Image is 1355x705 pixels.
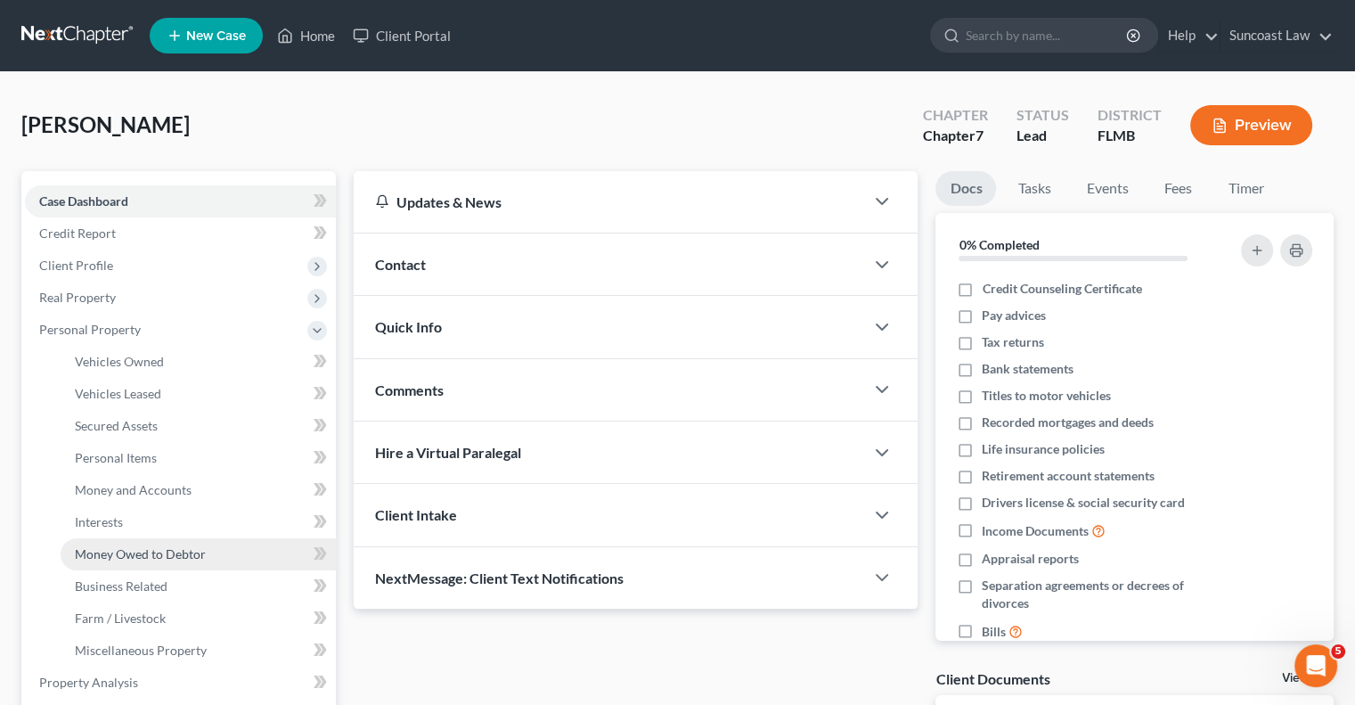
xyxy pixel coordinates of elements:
span: NextMessage: Client Text Notifications [375,570,624,586]
span: New Case [186,29,246,43]
div: no i am asking how both certificates get filed into pacer through next chapter if they are under ... [78,180,328,250]
a: Secured Assets [61,410,336,442]
div: James says… [14,63,342,168]
a: Events [1072,171,1142,206]
button: Send a message… [306,562,334,590]
a: Case Dashboard [25,185,336,217]
a: Vehicles Leased [61,378,336,410]
a: Tasks [1003,171,1065,206]
a: Money and Accounts [61,474,336,506]
span: Vehicles Leased [75,386,161,401]
div: Hi [PERSON_NAME]! Normally, with our system, we will automatically combine the PDFs for you on th... [14,275,292,636]
div: no i am asking how both certificates get filed into pacer through next chapter if they are under ... [64,169,342,260]
span: Quick Info [375,318,442,335]
div: District [1098,105,1162,126]
a: Credit Report [25,217,336,250]
span: Contact [375,256,426,273]
button: Home [279,7,313,41]
span: Bank statements [982,360,1073,378]
a: Client Portal [344,20,460,52]
a: Farm / Livestock [61,603,336,635]
a: Interests [61,506,336,538]
div: James says… [14,275,342,651]
span: Life insurance policies [982,440,1105,458]
div: Hi [PERSON_NAME]! I want to make sure I am following you. Are you asking how you would upload thi... [29,74,278,143]
span: Recorded mortgages and deeds [982,414,1154,431]
div: Lead [1016,126,1069,146]
div: Shelley says… [14,169,342,275]
span: Appraisal reports [982,550,1079,568]
span: Credit Report [39,225,116,241]
span: Separation agreements or decrees of divorces [982,577,1219,612]
span: Secured Assets [75,418,158,433]
a: Personal Items [61,442,336,474]
span: Tax returns [982,333,1044,351]
input: Search by name... [966,19,1129,52]
span: Real Property [39,290,116,305]
span: Titles to motor vehicles [982,387,1111,405]
div: Updates & News [375,193,843,211]
strong: 0% Completed [959,237,1039,252]
div: Client Documents [935,669,1049,688]
a: View All [1282,672,1326,685]
button: Upload attachment [85,569,99,583]
span: Comments [375,381,444,398]
span: Drivers license & social security card [982,494,1185,512]
span: Miscellaneous Property [75,643,207,658]
a: Miscellaneous Property [61,635,336,667]
a: Home [268,20,344,52]
span: Money and Accounts [75,482,192,497]
span: Pay advices [982,307,1046,324]
span: Interests [75,514,123,529]
button: go back [12,7,45,41]
button: Preview [1190,105,1312,145]
a: Timer [1213,171,1277,206]
a: Money Owed to Debtor [61,538,336,570]
span: Retirement account statements [982,467,1155,485]
button: Start recording [113,569,127,583]
div: Chapter [923,105,988,126]
span: Property Analysis [39,675,138,690]
div: Chapter [923,126,988,146]
span: [PERSON_NAME] [21,111,190,137]
span: 5 [1331,644,1345,659]
a: Fees [1149,171,1206,206]
textarea: Message… [15,531,341,562]
div: FLMB [1098,126,1162,146]
span: Personal Property [39,322,141,337]
button: Gif picker [56,569,70,583]
iframe: Intercom live chat [1294,644,1337,687]
span: Hire a Virtual Paralegal [375,444,521,461]
span: Vehicles Owned [75,354,164,369]
div: Close [313,7,345,39]
p: Active in the last 15m [86,22,214,40]
span: Income Documents [982,522,1089,540]
h1: [PERSON_NAME] [86,9,202,22]
span: Client Profile [39,258,113,273]
span: Bills [982,623,1006,641]
div: Status [1016,105,1069,126]
span: Case Dashboard [39,193,128,209]
a: Suncoast Law [1220,20,1333,52]
span: Credit Counseling Certificate [982,280,1141,298]
div: Hi [PERSON_NAME]! Normally, with our system, we will automatically combine the PDFs for you on th... [29,285,278,547]
a: Business Related [61,570,336,603]
button: Emoji picker [28,569,42,583]
span: Personal Items [75,450,157,465]
a: Docs [935,171,996,206]
div: Hi [PERSON_NAME]! I want to make sure I am following you. Are you asking how you would upload thi... [14,63,292,154]
img: Profile image for James [51,10,79,38]
span: Business Related [75,578,167,594]
span: 7 [975,127,984,143]
a: Vehicles Owned [61,346,336,378]
a: Help [1159,20,1219,52]
span: Farm / Livestock [75,611,166,626]
span: Client Intake [375,506,457,523]
a: Property Analysis [25,667,336,699]
span: Money Owed to Debtor [75,546,206,562]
